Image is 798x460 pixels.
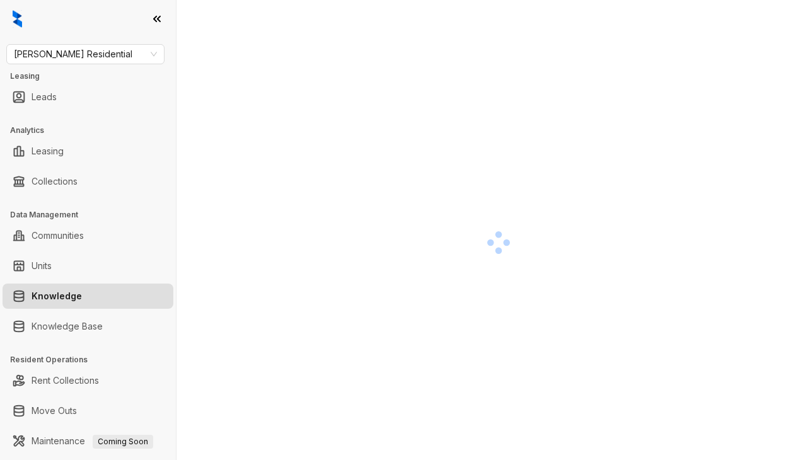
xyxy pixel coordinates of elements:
a: Knowledge Base [32,314,103,339]
li: Communities [3,223,173,248]
h3: Analytics [10,125,176,136]
a: Knowledge [32,284,82,309]
a: Leasing [32,139,64,164]
img: logo [13,10,22,28]
a: Move Outs [32,398,77,423]
li: Units [3,253,173,279]
a: Rent Collections [32,368,99,393]
li: Rent Collections [3,368,173,393]
span: Griffis Residential [14,45,157,64]
li: Knowledge [3,284,173,309]
a: Units [32,253,52,279]
li: Leasing [3,139,173,164]
li: Collections [3,169,173,194]
li: Leads [3,84,173,110]
a: Collections [32,169,78,194]
a: Leads [32,84,57,110]
li: Maintenance [3,428,173,454]
h3: Data Management [10,209,176,221]
li: Move Outs [3,398,173,423]
h3: Resident Operations [10,354,176,365]
li: Knowledge Base [3,314,173,339]
h3: Leasing [10,71,176,82]
span: Coming Soon [93,435,153,449]
a: Communities [32,223,84,248]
